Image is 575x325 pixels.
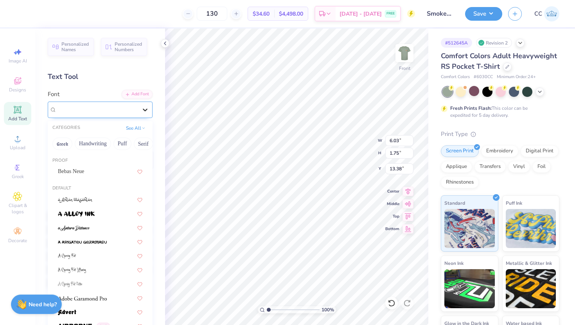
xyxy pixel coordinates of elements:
img: Adobe Garamond Pro [58,296,107,301]
button: Greek [52,137,72,150]
button: Handwriting [75,137,111,150]
img: Advert [58,310,76,315]
span: Puff Ink [506,199,522,207]
span: Greek [12,173,24,180]
span: Bebas Neue [58,167,84,175]
span: Metallic & Glitter Ink [506,259,552,267]
span: Upload [10,145,25,151]
span: CC [534,9,542,18]
div: Rhinestones [441,177,479,188]
div: Screen Print [441,145,479,157]
span: # 6030CC [474,74,493,80]
div: Print Type [441,130,559,139]
span: Decorate [8,237,27,244]
div: Revision 2 [476,38,512,48]
div: Text Tool [48,71,153,82]
span: Add Text [8,116,27,122]
div: Foil [532,161,551,173]
span: Image AI [9,58,27,64]
span: Center [385,189,399,194]
span: [DATE] - [DATE] [340,10,382,18]
span: Personalized Numbers [115,41,142,52]
button: Puff [113,137,131,150]
span: Clipart & logos [4,202,31,215]
span: FREE [386,11,395,16]
div: Default [48,185,153,192]
label: Font [48,90,59,99]
span: Comfort Colors [441,74,470,80]
div: Front [399,65,410,72]
div: CATEGORIES [52,125,80,131]
img: Neon Ink [444,269,495,308]
input: – – [197,7,227,21]
img: Chloe Crawford [544,6,559,21]
img: a Antara Distance [58,225,90,231]
img: Front [397,45,412,61]
span: 100 % [322,306,334,313]
img: Metallic & Glitter Ink [506,269,556,308]
div: This color can be expedited for 5 day delivery. [450,105,546,119]
span: Neon Ink [444,259,464,267]
a: CC [534,6,559,21]
div: Applique [441,161,472,173]
strong: Fresh Prints Flash: [450,105,492,111]
span: $4,498.00 [279,10,303,18]
img: a Ahlan Wasahlan [58,197,93,203]
div: Transfers [474,161,506,173]
span: $34.60 [253,10,270,18]
div: Vinyl [508,161,530,173]
div: Digital Print [521,145,559,157]
div: Proof [48,157,153,164]
img: a Arigatou Gozaimasu [58,239,107,245]
span: Comfort Colors Adult Heavyweight RS Pocket T-Shirt [441,51,557,71]
div: Embroidery [481,145,518,157]
span: Top [385,214,399,219]
img: A Charming Font [58,254,76,259]
input: Untitled Design [421,6,459,21]
button: Save [465,7,502,21]
img: A Charming Font Outline [58,282,82,287]
img: Standard [444,209,495,248]
span: Standard [444,199,465,207]
strong: Need help? [29,301,57,308]
img: Puff Ink [506,209,556,248]
img: a Alloy Ink [58,211,95,217]
img: A Charming Font Leftleaning [58,268,86,273]
span: Designs [9,87,26,93]
div: Add Font [122,90,153,99]
span: Minimum Order: 24 + [497,74,536,80]
span: Middle [385,201,399,207]
span: Personalized Names [61,41,89,52]
button: See All [124,124,148,132]
button: Serif [134,137,153,150]
span: Bottom [385,226,399,232]
div: # 512645A [441,38,472,48]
